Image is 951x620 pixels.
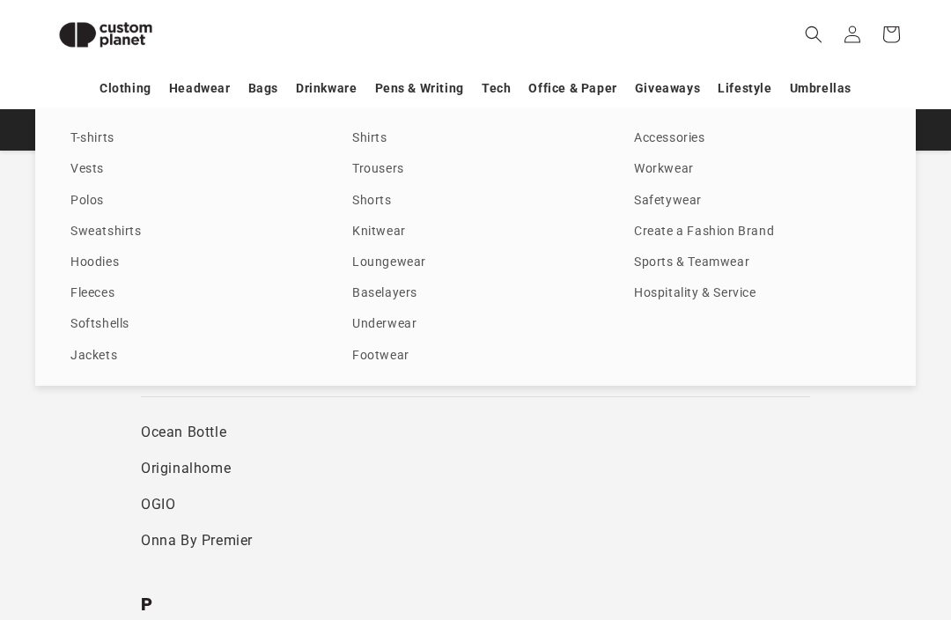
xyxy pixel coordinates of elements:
a: Lifestyle [718,73,771,104]
a: Shorts [352,189,599,213]
a: Fleeces [70,282,317,306]
a: Sweatshirts [70,220,317,244]
a: Headwear [169,73,231,104]
a: Footwear [352,344,599,368]
a: Knitwear [352,220,599,244]
a: Hoodies [70,251,317,275]
a: Polos [70,189,317,213]
a: Underwear [352,313,599,336]
a: Accessories [634,127,881,151]
a: Softshells [70,313,317,336]
a: Jackets [70,344,317,368]
a: Giveaways [635,73,700,104]
a: Pens & Writing [375,73,464,104]
a: Office & Paper [528,73,616,104]
a: Vests [70,158,317,181]
a: Safetywear [634,189,881,213]
a: T-shirts [70,127,317,151]
a: Sports & Teamwear [634,251,881,275]
a: Create a Fashion Brand [634,220,881,244]
a: Drinkware [296,73,357,104]
a: Shirts [352,127,599,151]
summary: Search [794,15,833,54]
a: Workwear [634,158,881,181]
a: OGIO [141,487,810,523]
a: Ocean Bottle [141,415,810,451]
a: Onna By Premier [141,523,810,559]
img: Custom Planet [44,7,167,63]
a: Hospitality & Service [634,282,881,306]
a: Baselayers [352,282,599,306]
iframe: Chat Widget [649,430,951,620]
a: Originalhome [141,451,810,487]
a: Trousers [352,158,599,181]
a: Umbrellas [790,73,851,104]
a: Clothing [100,73,151,104]
a: Bags [248,73,278,104]
a: Tech [482,73,511,104]
a: Loungewear [352,251,599,275]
